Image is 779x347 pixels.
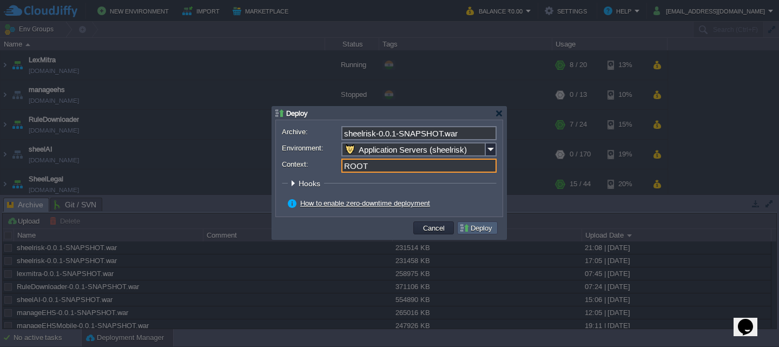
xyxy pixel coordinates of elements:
label: Context: [282,159,340,170]
label: Archive: [282,126,340,138]
span: Hooks [299,179,323,188]
iframe: chat widget [734,304,768,336]
span: Deploy [286,109,308,117]
a: How to enable zero-downtime deployment [300,199,430,207]
button: Deploy [459,223,496,233]
button: Cancel [420,223,448,233]
label: Environment: [282,142,340,154]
